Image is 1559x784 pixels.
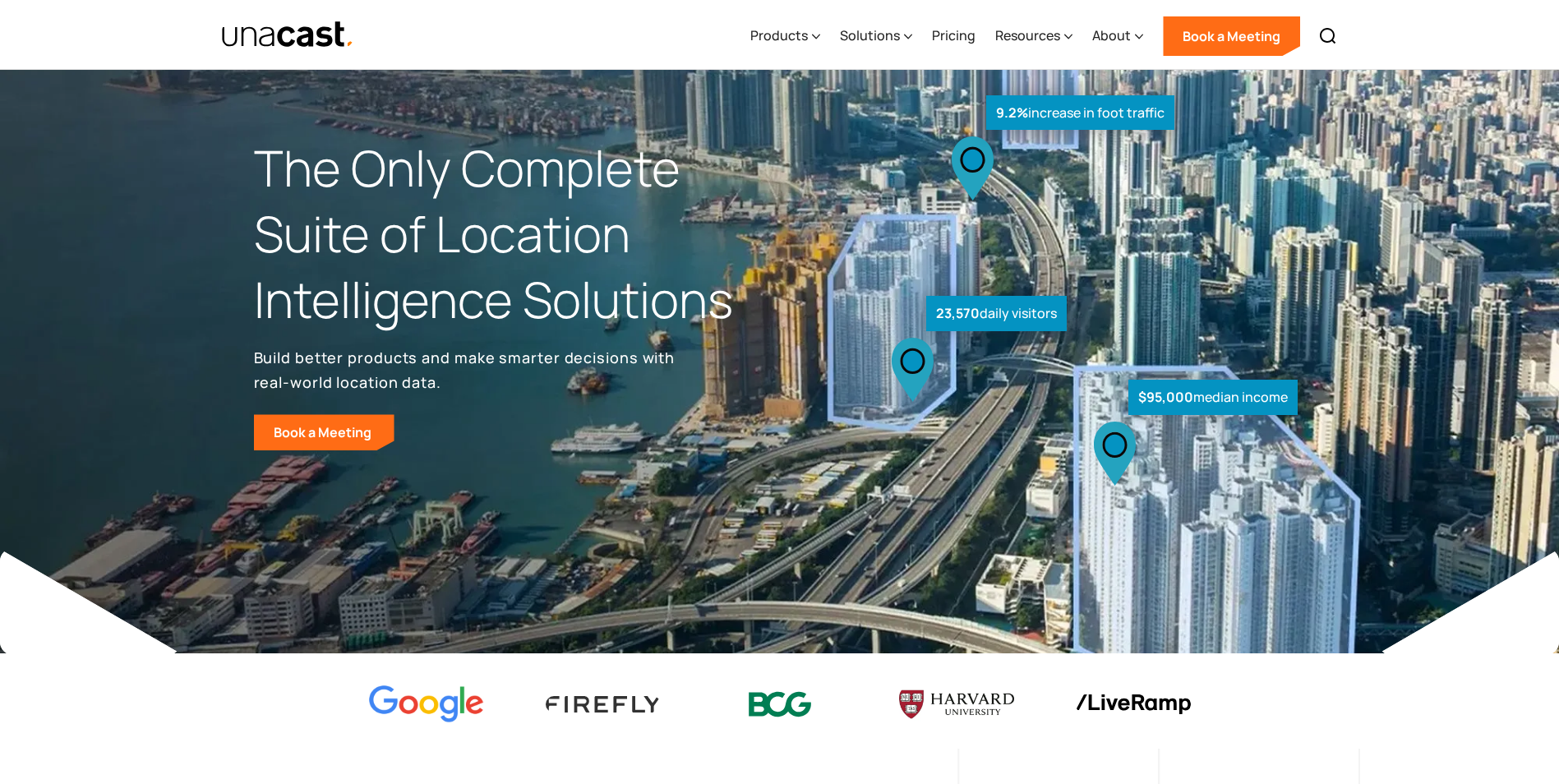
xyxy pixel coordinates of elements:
div: Products [750,2,820,70]
p: Build better products and make smarter decisions with real-world location data. [254,345,681,394]
img: BCG logo [722,681,837,728]
a: home [221,21,355,49]
a: Book a Meeting [254,414,394,450]
div: daily visitors [926,296,1067,331]
div: increase in foot traffic [986,95,1174,131]
strong: 9.2% [996,104,1028,122]
div: Solutions [840,2,912,70]
div: Products [750,25,808,45]
img: Harvard U logo [899,685,1014,724]
strong: 23,570 [936,304,980,322]
a: Book a Meeting [1163,16,1300,56]
div: About [1092,25,1131,45]
a: Pricing [932,2,976,70]
div: Resources [995,25,1060,45]
h1: The Only Complete Suite of Location Intelligence Solutions [254,136,780,332]
div: Solutions [840,25,900,45]
img: Firefly Advertising logo [546,696,661,712]
img: Search icon [1318,26,1338,46]
img: Unacast text logo [221,21,355,49]
div: median income [1128,380,1298,415]
strong: $95,000 [1138,388,1193,406]
img: Google logo Color [369,685,484,724]
div: About [1092,2,1143,70]
div: Resources [995,2,1072,70]
img: liveramp logo [1076,694,1191,715]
